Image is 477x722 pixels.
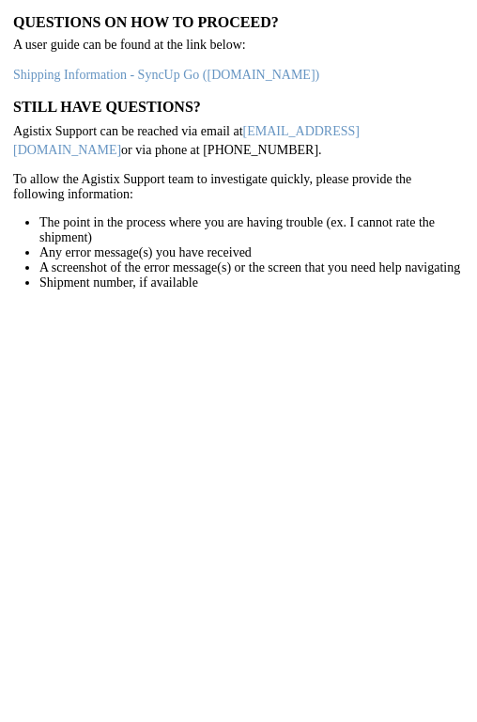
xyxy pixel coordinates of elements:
[39,275,464,290] li: Shipment number, if available
[39,245,464,260] li: Any error message(s) you have received
[13,38,464,53] p: A user guide can be found at the link below:
[13,124,360,157] a: [EMAIL_ADDRESS][DOMAIN_NAME]
[13,68,319,82] a: Shipping Information - SyncUp Go ([DOMAIN_NAME])
[39,260,464,275] li: A screenshot of the error message(s) or the screen that you need help navigating
[13,13,464,31] h3: Questions on how to proceed?
[13,122,464,159] p: Agistix Support can be reached via email at or via phone at [PHONE_NUMBER].
[13,172,464,202] p: To allow the Agistix Support team to investigate quickly, please provide the following information:
[39,215,464,245] li: The point in the process where you are having trouble (ex. I cannot rate the shipment)
[13,98,464,116] h3: Still have questions?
